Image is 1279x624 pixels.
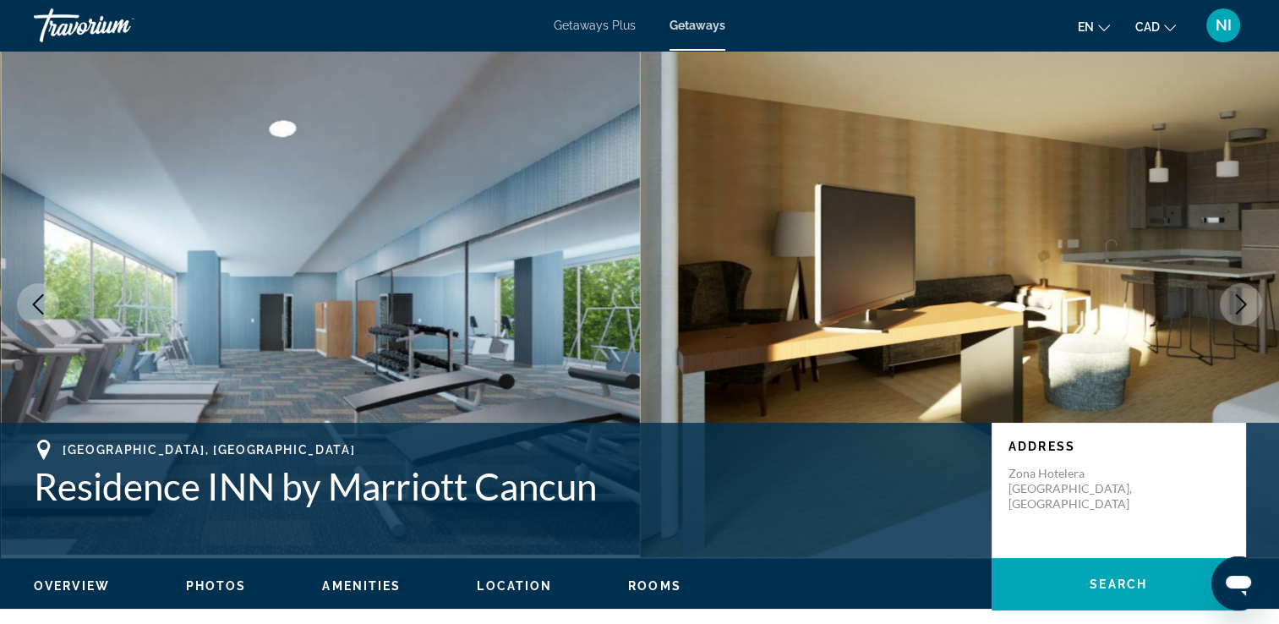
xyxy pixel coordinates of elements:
a: Travorium [34,3,203,47]
button: Search [992,558,1245,610]
a: Getaways [670,19,725,32]
button: Previous image [17,283,59,326]
span: Photos [186,579,247,593]
iframe: Button to launch messaging window [1211,556,1265,610]
span: Overview [34,579,110,593]
button: Overview [34,578,110,594]
span: Amenities [322,579,401,593]
a: Getaways Plus [554,19,636,32]
span: en [1078,20,1094,34]
h1: Residence INN by Marriott Cancun [34,464,975,508]
p: Address [1008,440,1228,453]
p: Zona Hotelera [GEOGRAPHIC_DATA], [GEOGRAPHIC_DATA] [1008,466,1144,512]
span: CAD [1135,20,1160,34]
button: Change currency [1135,14,1176,39]
span: Rooms [628,579,681,593]
button: Rooms [628,578,681,594]
button: Change language [1078,14,1110,39]
span: NI [1216,17,1232,34]
span: [GEOGRAPHIC_DATA], [GEOGRAPHIC_DATA] [63,443,355,457]
button: User Menu [1201,8,1245,43]
span: Location [477,579,552,593]
button: Next image [1220,283,1262,326]
span: Search [1090,577,1147,591]
button: Location [477,578,552,594]
button: Photos [186,578,247,594]
button: Amenities [322,578,401,594]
